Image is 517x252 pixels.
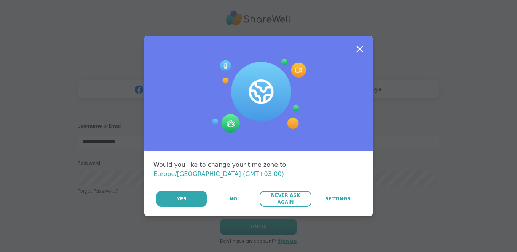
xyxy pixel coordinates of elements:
[153,160,364,179] div: Would you like to change your time zone to
[230,195,237,202] span: No
[260,191,311,207] button: Never Ask Again
[156,191,207,207] button: Yes
[325,195,351,202] span: Settings
[207,191,259,207] button: No
[312,191,364,207] a: Settings
[177,195,187,202] span: Yes
[153,170,284,178] span: Europe/[GEOGRAPHIC_DATA] (GMT+03:00)
[211,59,306,133] img: Session Experience
[263,192,307,206] span: Never Ask Again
